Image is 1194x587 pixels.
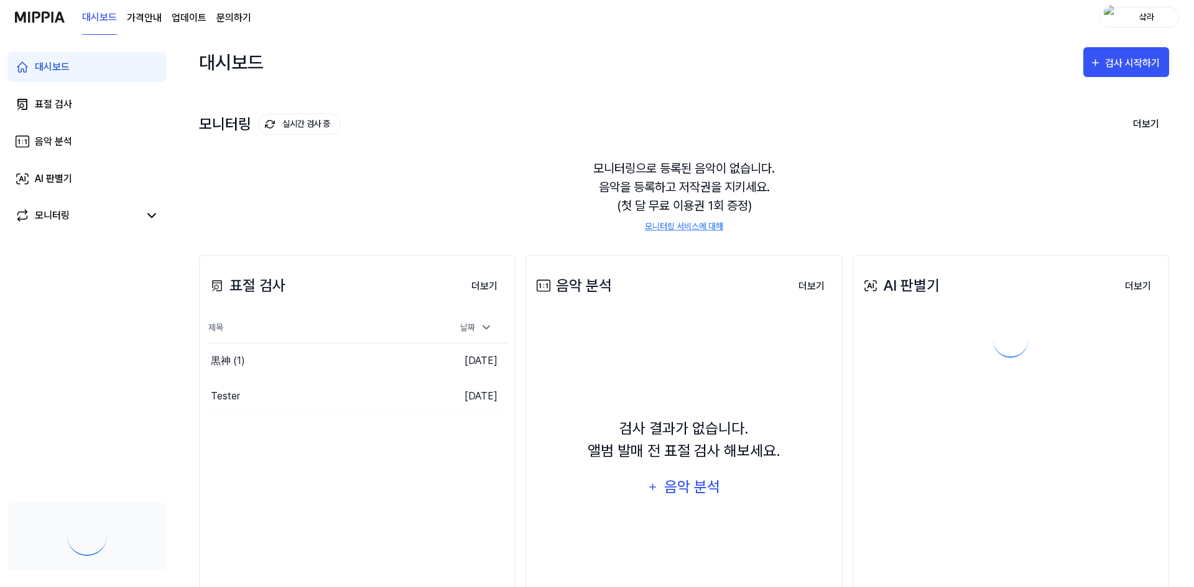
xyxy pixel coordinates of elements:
[639,472,729,502] button: 음악 분석
[211,353,245,368] div: 黒神 (1)
[432,378,507,414] td: [DATE]
[35,171,72,186] div: AI 판별기
[1104,5,1119,30] img: profile
[662,475,721,499] div: 음악 분석
[534,275,612,297] div: 음악 분석
[1122,10,1171,24] div: 샄라
[432,343,507,378] td: [DATE]
[7,89,167,119] a: 표절 검사
[172,11,206,25] a: 업데이트
[1123,111,1169,137] button: 더보기
[461,274,507,299] button: 더보기
[7,127,167,157] a: 음악 분석
[211,389,240,404] div: Tester
[789,274,835,299] button: 더보기
[207,275,285,297] div: 표절 검사
[645,220,723,233] a: 모니터링 서비스에 대해
[258,114,341,135] button: 실시간 검사 중
[216,11,251,25] a: 문의하기
[82,1,117,35] a: 대시보드
[861,275,940,297] div: AI 판별기
[265,119,275,129] img: monitoring Icon
[35,134,72,149] div: 음악 분석
[1099,7,1179,28] button: profile샄라
[15,208,139,223] a: 모니터링
[199,47,264,77] div: 대시보드
[588,417,780,462] div: 검사 결과가 없습니다. 앨범 발매 전 표절 검사 해보세요.
[7,52,167,82] a: 대시보드
[207,313,432,343] th: 제목
[199,144,1169,248] div: 모니터링으로 등록된 음악이 없습니다. 음악을 등록하고 저작권을 지키세요. (첫 달 무료 이용권 1회 증정)
[455,317,497,338] div: 날짜
[199,114,341,135] div: 모니터링
[7,164,167,194] a: AI 판별기
[1105,55,1163,71] div: 검사 시작하기
[35,208,70,223] div: 모니터링
[35,97,72,112] div: 표절 검사
[1083,47,1169,77] button: 검사 시작하기
[35,60,70,75] div: 대시보드
[127,11,162,25] a: 가격안내
[1115,274,1161,299] button: 더보기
